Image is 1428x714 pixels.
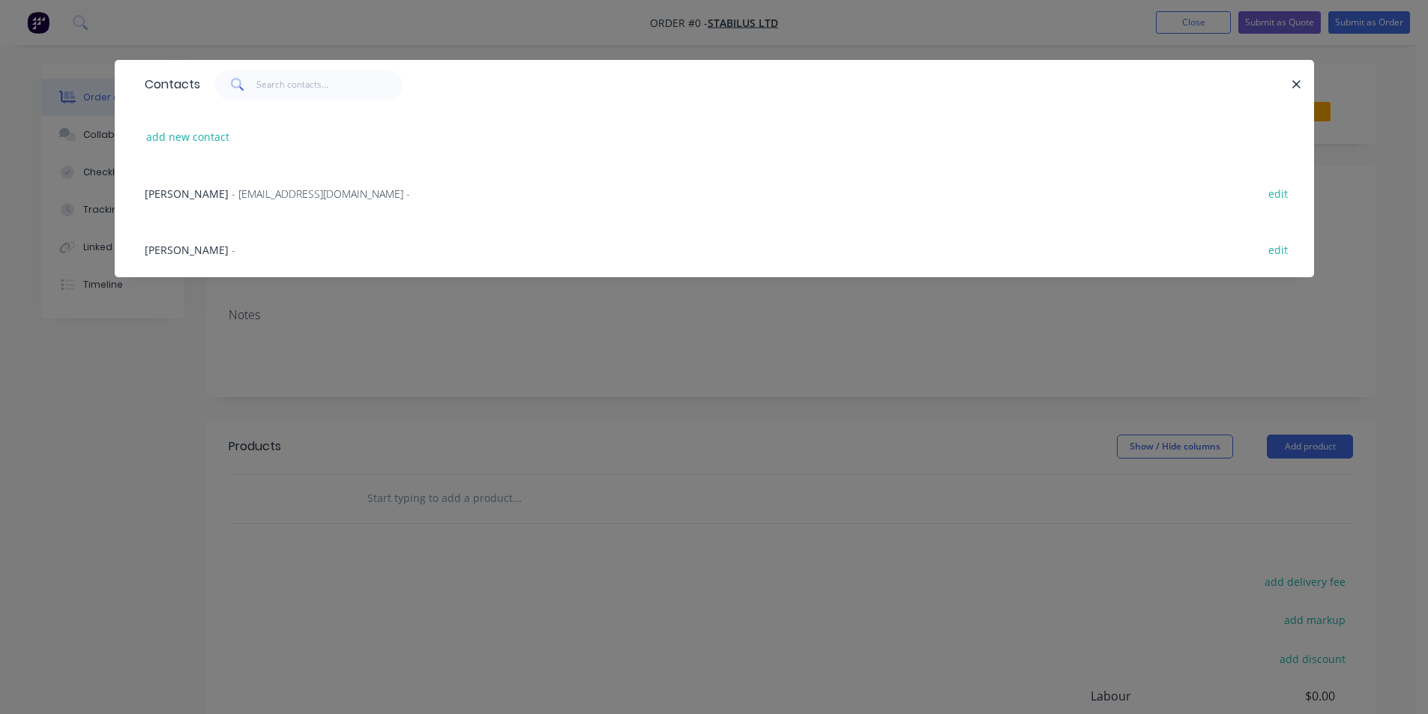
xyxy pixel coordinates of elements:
span: - [232,243,235,257]
button: edit [1261,183,1296,203]
button: edit [1261,239,1296,259]
div: Contacts [137,61,200,109]
span: - [EMAIL_ADDRESS][DOMAIN_NAME] - [232,187,410,201]
span: [PERSON_NAME] [145,187,229,201]
input: Search contacts... [256,70,403,100]
button: add new contact [139,127,238,147]
span: [PERSON_NAME] [145,243,229,257]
